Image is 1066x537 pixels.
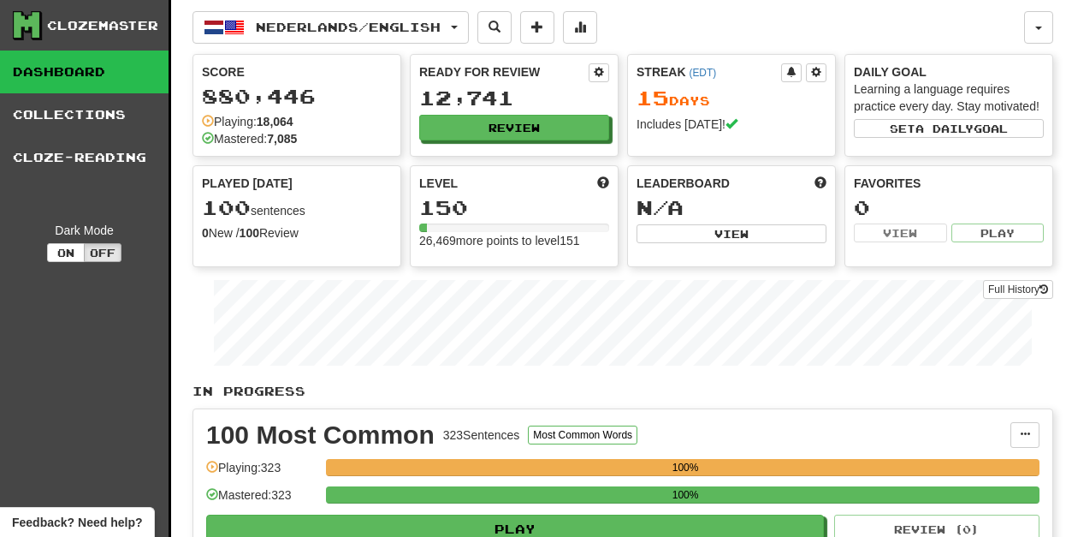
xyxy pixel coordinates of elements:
span: Score more points to level up [597,175,609,192]
div: 0 [854,197,1044,218]
button: Nederlands/English [192,11,469,44]
div: 100% [331,486,1039,504]
div: Day s [637,87,826,110]
div: Mastered: 323 [206,486,317,515]
strong: 7,085 [267,132,297,146]
div: Includes [DATE]! [637,116,826,133]
div: 150 [419,197,609,218]
strong: 18,064 [257,115,293,128]
button: Off [84,243,121,262]
div: New / Review [202,224,392,242]
button: More stats [563,11,597,44]
div: 323 Sentences [443,427,520,444]
button: Most Common Words [528,426,637,445]
span: a daily [915,122,974,134]
div: Learning a language requires practice every day. Stay motivated! [854,81,1044,115]
button: View [854,224,947,242]
div: sentences [202,197,392,219]
div: Daily Goal [854,63,1044,81]
span: 100 [202,195,251,219]
span: Nederlands / English [256,20,441,34]
span: Level [419,175,458,192]
div: 100 Most Common [206,422,435,448]
button: Play [951,224,1045,242]
div: Dark Mode [13,222,156,239]
div: Mastered: [202,130,297,147]
button: Add sentence to collection [520,11,554,44]
div: Playing: [202,113,293,130]
a: Full History [983,280,1053,299]
strong: 0 [202,226,209,240]
span: Leaderboard [637,175,730,192]
div: 12,741 [419,87,609,109]
span: Open feedback widget [12,514,142,531]
button: On [47,243,85,262]
div: Clozemaster [47,17,158,34]
div: 100% [331,459,1039,476]
span: 15 [637,86,669,110]
div: 26,469 more points to level 151 [419,232,609,249]
div: Favorites [854,175,1044,192]
button: Seta dailygoal [854,119,1044,138]
div: Streak [637,63,781,81]
div: Ready for Review [419,63,589,81]
span: This week in points, UTC [814,175,826,192]
div: Score [202,63,392,81]
p: In Progress [192,383,1053,400]
button: View [637,224,826,243]
div: Playing: 323 [206,459,317,487]
span: Played [DATE] [202,175,293,192]
button: Review [419,115,609,140]
a: (EDT) [689,67,716,79]
strong: 100 [240,226,259,240]
button: Search sentences [477,11,512,44]
div: 880,446 [202,86,392,107]
span: N/A [637,195,684,219]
